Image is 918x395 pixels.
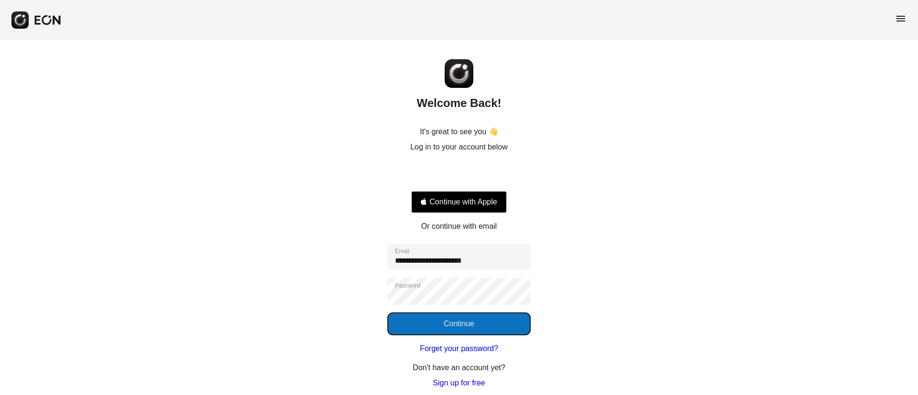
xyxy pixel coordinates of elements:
a: Forget your password? [420,343,498,354]
iframe: Sign in with Google Button [406,163,512,184]
a: Sign up for free [433,377,485,389]
p: Don't have an account yet? [413,362,505,374]
button: Signin with apple ID [411,191,507,213]
p: Or continue with email [421,221,497,232]
span: menu [895,13,907,24]
label: Email [395,247,409,255]
p: Log in to your account below [410,141,508,153]
h2: Welcome Back! [417,96,502,111]
button: Continue [387,312,531,335]
label: Password [395,282,420,289]
p: It's great to see you 👋 [420,126,498,138]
